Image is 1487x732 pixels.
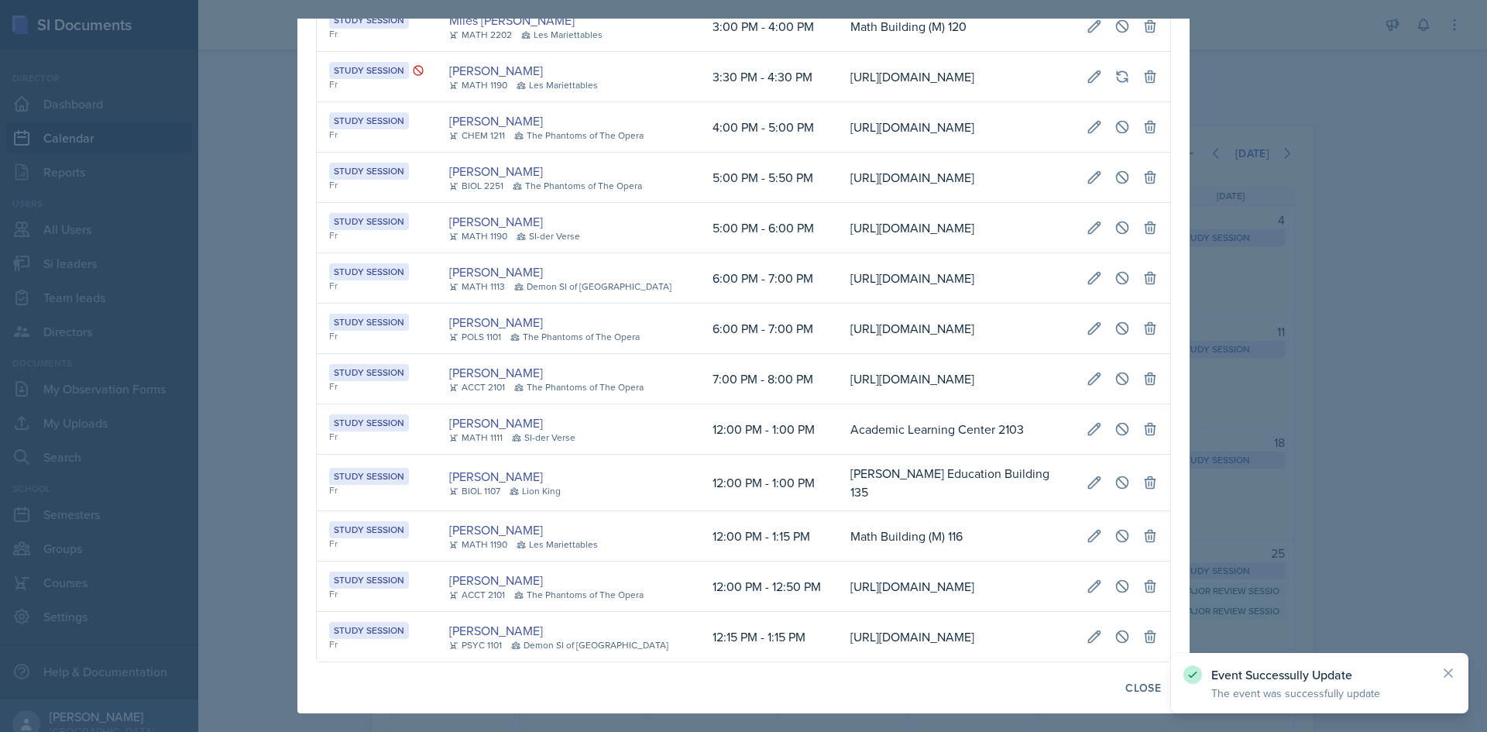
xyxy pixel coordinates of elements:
div: Study Session [329,364,409,381]
td: 12:15 PM - 1:15 PM [700,612,838,662]
a: [PERSON_NAME] [449,571,543,589]
div: Fr [329,178,424,192]
td: [URL][DOMAIN_NAME] [838,354,1074,404]
div: Lion King [510,484,561,498]
td: Math Building (M) 120 [838,2,1074,52]
a: [PERSON_NAME] [449,467,543,486]
div: MATH 1190 [449,78,507,92]
a: [PERSON_NAME] [449,363,543,382]
p: The event was successfully update [1211,686,1428,701]
div: Fr [329,380,424,393]
td: Academic Learning Center 2103 [838,404,1074,455]
div: The Phantoms of The Opera [514,129,644,143]
a: [PERSON_NAME] [449,162,543,180]
td: 12:00 PM - 1:00 PM [700,455,838,511]
div: Les Mariettables [521,28,603,42]
div: Demon SI of [GEOGRAPHIC_DATA] [514,280,671,294]
div: Fr [329,27,424,41]
td: [URL][DOMAIN_NAME] [838,102,1074,153]
td: [URL][DOMAIN_NAME] [838,304,1074,354]
td: [URL][DOMAIN_NAME] [838,52,1074,102]
a: [PERSON_NAME] [449,414,543,432]
div: POLS 1101 [449,330,501,344]
div: Fr [329,587,424,601]
div: Close [1125,682,1161,694]
div: MATH 1190 [449,538,507,552]
a: Miles [PERSON_NAME] [449,11,575,29]
div: Study Session [329,213,409,230]
td: 7:00 PM - 8:00 PM [700,354,838,404]
div: Study Session [329,521,409,538]
td: Math Building (M) 116 [838,511,1074,562]
a: [PERSON_NAME] [449,621,543,640]
div: Study Session [329,314,409,331]
td: [URL][DOMAIN_NAME] [838,153,1074,203]
div: Study Session [329,163,409,180]
a: [PERSON_NAME] [449,263,543,281]
div: Fr [329,329,424,343]
div: Study Session [329,414,409,431]
div: ACCT 2101 [449,380,505,394]
div: Fr [329,537,424,551]
div: PSYC 1101 [449,638,502,652]
div: Study Session [329,112,409,129]
td: [URL][DOMAIN_NAME] [838,612,1074,662]
div: The Phantoms of The Opera [514,380,644,394]
div: Fr [329,77,424,91]
div: The Phantoms of The Opera [514,588,644,602]
a: [PERSON_NAME] [449,112,543,130]
td: [URL][DOMAIN_NAME] [838,562,1074,612]
div: Fr [329,128,424,142]
div: Fr [329,279,424,293]
td: 6:00 PM - 7:00 PM [700,253,838,304]
div: The Phantoms of The Opera [513,179,642,193]
div: Study Session [329,263,409,280]
div: Demon SI of [GEOGRAPHIC_DATA] [511,638,668,652]
td: 12:00 PM - 1:15 PM [700,511,838,562]
div: Study Session [329,622,409,639]
a: [PERSON_NAME] [449,313,543,332]
div: MATH 1113 [449,280,505,294]
div: MATH 1111 [449,431,503,445]
div: Fr [329,430,424,444]
div: CHEM 1211 [449,129,505,143]
td: 6:00 PM - 7:00 PM [700,304,838,354]
a: [PERSON_NAME] [449,521,543,539]
div: Fr [329,483,424,497]
div: Study Session [329,12,409,29]
div: Les Mariettables [517,538,598,552]
div: Study Session [329,62,409,79]
div: BIOL 1107 [449,484,500,498]
p: Event Successully Update [1211,667,1428,682]
div: BIOL 2251 [449,179,503,193]
td: [URL][DOMAIN_NAME] [838,253,1074,304]
div: The Phantoms of The Opera [510,330,640,344]
div: Study Session [329,468,409,485]
div: SI-der Verse [517,229,580,243]
div: Fr [329,229,424,242]
td: 3:30 PM - 4:30 PM [700,52,838,102]
a: [PERSON_NAME] [449,212,543,231]
div: MATH 2202 [449,28,512,42]
div: Fr [329,637,424,651]
a: [PERSON_NAME] [449,61,543,80]
div: Study Session [329,572,409,589]
td: 4:00 PM - 5:00 PM [700,102,838,153]
div: Les Mariettables [517,78,598,92]
td: [PERSON_NAME] Education Building 135 [838,455,1074,511]
td: 12:00 PM - 1:00 PM [700,404,838,455]
td: 12:00 PM - 12:50 PM [700,562,838,612]
button: Close [1115,675,1171,701]
td: 5:00 PM - 5:50 PM [700,153,838,203]
div: SI-der Verse [512,431,575,445]
td: 5:00 PM - 6:00 PM [700,203,838,253]
div: MATH 1190 [449,229,507,243]
td: [URL][DOMAIN_NAME] [838,203,1074,253]
div: ACCT 2101 [449,588,505,602]
td: 3:00 PM - 4:00 PM [700,2,838,52]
